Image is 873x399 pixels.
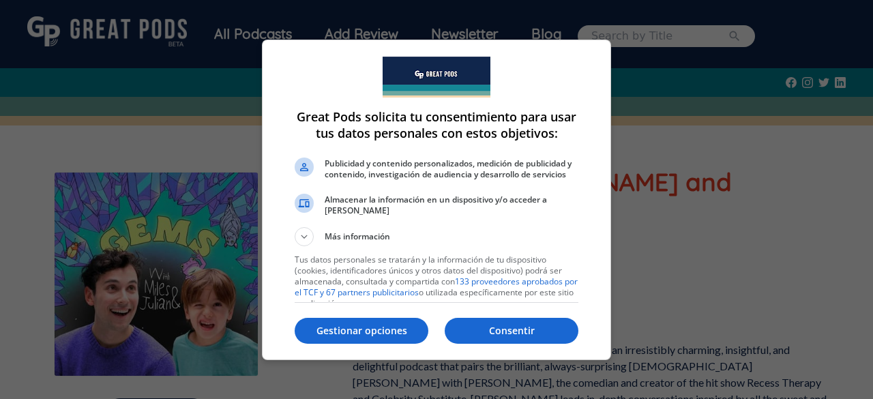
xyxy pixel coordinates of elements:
button: Más información [295,227,578,246]
span: Más información [325,231,390,246]
h1: Great Pods solicita tu consentimiento para usar tus datos personales con estos objetivos: [295,108,578,141]
button: Gestionar opciones [295,318,428,344]
span: Publicidad y contenido personalizados, medición de publicidad y contenido, investigación de audie... [325,158,578,180]
p: Gestionar opciones [295,324,428,338]
p: Tus datos personales se tratarán y la información de tu dispositivo (cookies, identificadores úni... [295,254,578,309]
a: 133 proveedores aprobados por el TCF y 67 partners publicitarios [295,276,578,298]
p: Consentir [445,324,578,338]
button: Consentir [445,318,578,344]
span: Almacenar la información en un dispositivo y/o acceder a [PERSON_NAME] [325,194,578,216]
div: Great Pods solicita tu consentimiento para usar tus datos personales con estos objetivos: [262,40,611,360]
img: Te damos la bienvenida a Great Pods [383,57,490,98]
